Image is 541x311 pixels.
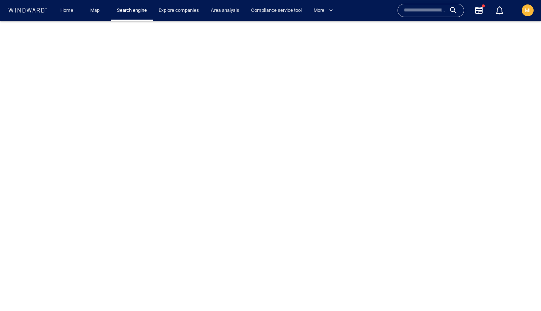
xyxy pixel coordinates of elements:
button: More [311,4,339,17]
span: MI [525,7,531,13]
button: Home [55,4,78,17]
a: Map [87,4,105,17]
button: MI [520,3,535,18]
a: Home [57,4,76,17]
span: More [314,6,333,15]
div: Notification center [495,6,504,15]
a: Search engine [114,4,150,17]
button: Map [84,4,108,17]
iframe: Chat [510,278,535,305]
a: Explore companies [156,4,202,17]
a: Area analysis [208,4,242,17]
a: Compliance service tool [248,4,305,17]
